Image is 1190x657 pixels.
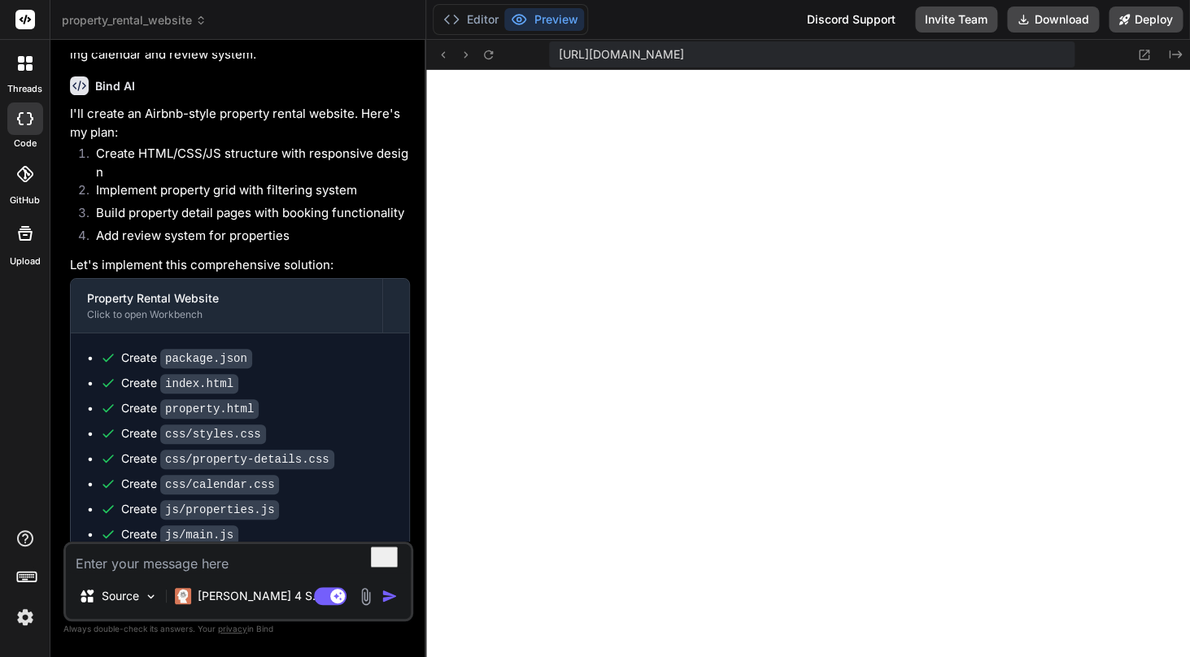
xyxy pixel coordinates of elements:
div: Create [121,501,279,518]
code: css/calendar.css [160,475,279,494]
span: privacy [218,624,247,633]
img: settings [11,603,39,631]
p: Always double-check its answers. Your in Bind [63,621,413,637]
span: [URL][DOMAIN_NAME] [559,46,684,63]
p: Let's implement this comprehensive solution: [70,256,410,275]
li: Add review system for properties [83,227,410,250]
div: Create [121,350,252,367]
code: property.html [160,399,259,419]
img: icon [381,588,398,604]
textarea: To enrich screen reader interactions, please activate Accessibility in Grammarly extension settings [66,544,411,573]
button: Preview [504,8,584,31]
div: Create [121,476,279,493]
div: Create [121,526,238,543]
li: Create HTML/CSS/JS structure with responsive design [83,145,410,181]
code: package.json [160,349,252,368]
p: I'll create an Airbnb-style property rental website. Here's my plan: [70,105,410,141]
label: code [14,137,37,150]
div: Discord Support [797,7,905,33]
div: Property Rental Website [87,290,366,307]
code: js/properties.js [160,500,279,520]
label: GitHub [10,194,40,207]
li: Build property detail pages with booking functionality [83,204,410,227]
button: Editor [437,8,504,31]
button: Download [1007,7,1099,33]
img: Pick Models [144,590,158,603]
div: Create [121,375,238,392]
li: Implement property grid with filtering system [83,181,410,204]
span: property_rental_website [62,12,207,28]
div: Create [121,425,266,442]
code: js/main.js [160,525,238,545]
div: Create [121,400,259,417]
p: Source [102,588,139,604]
button: Invite Team [915,7,997,33]
p: [PERSON_NAME] 4 S.. [198,588,319,604]
button: Deploy [1109,7,1183,33]
div: Click to open Workbench [87,308,366,321]
code: css/styles.css [160,424,266,444]
label: Upload [10,255,41,268]
button: Property Rental WebsiteClick to open Workbench [71,279,382,333]
div: Create [121,450,334,468]
img: Claude 4 Sonnet [175,588,191,604]
h6: Bind AI [95,78,135,94]
code: index.html [160,374,238,394]
iframe: Preview [426,70,1190,657]
img: attachment [356,587,375,606]
label: threads [7,82,42,96]
code: css/property-details.css [160,450,334,469]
